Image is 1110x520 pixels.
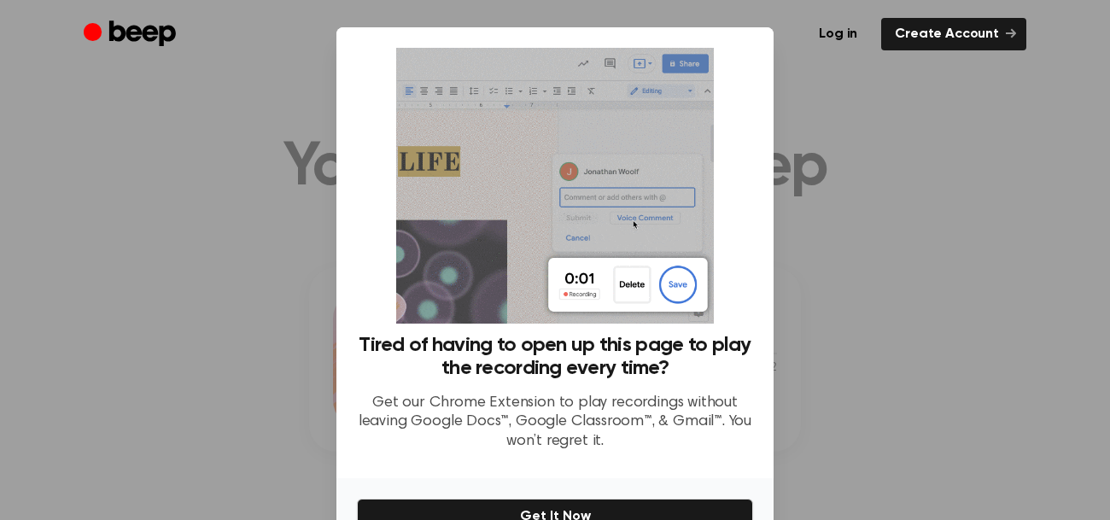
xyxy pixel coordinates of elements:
[357,394,753,452] p: Get our Chrome Extension to play recordings without leaving Google Docs™, Google Classroom™, & Gm...
[357,334,753,380] h3: Tired of having to open up this page to play the recording every time?
[84,18,180,51] a: Beep
[805,18,871,50] a: Log in
[396,48,713,324] img: Beep extension in action
[881,18,1026,50] a: Create Account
